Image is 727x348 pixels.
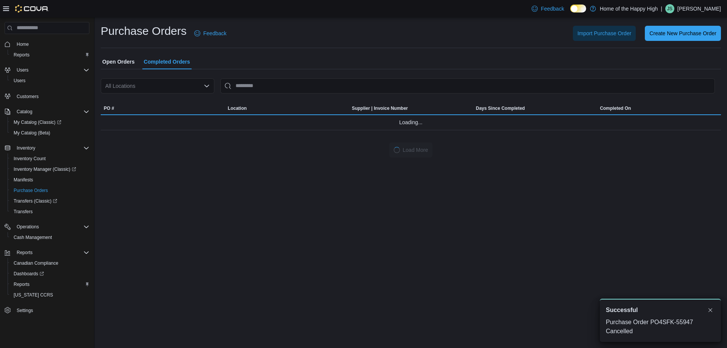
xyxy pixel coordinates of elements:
[191,26,229,41] a: Feedback
[17,224,39,230] span: Operations
[11,197,89,206] span: Transfers (Classic)
[8,279,92,290] button: Reports
[14,130,50,136] span: My Catalog (Beta)
[11,128,53,137] a: My Catalog (Beta)
[11,154,49,163] a: Inventory Count
[104,105,114,111] span: PO #
[476,105,525,111] span: Days Since Completed
[11,50,33,59] a: Reports
[11,280,89,289] span: Reports
[14,248,89,257] span: Reports
[399,118,423,127] span: Loading...
[2,106,92,117] button: Catalog
[101,102,225,114] button: PO #
[677,4,721,13] p: [PERSON_NAME]
[11,259,61,268] a: Canadian Compliance
[14,260,58,266] span: Canadian Compliance
[14,107,35,116] button: Catalog
[2,39,92,50] button: Home
[11,76,89,85] span: Users
[17,145,35,151] span: Inventory
[8,175,92,185] button: Manifests
[14,39,89,49] span: Home
[706,306,715,315] button: Dismiss toast
[8,117,92,128] a: My Catalog (Classic)
[11,259,89,268] span: Canadian Compliance
[11,290,56,300] a: [US_STATE] CCRS
[101,23,187,39] h1: Purchase Orders
[14,187,48,194] span: Purchase Orders
[11,269,89,278] span: Dashboards
[645,26,721,41] button: Create New Purchase Order
[14,177,33,183] span: Manifests
[8,206,92,217] button: Transfers
[14,248,36,257] button: Reports
[11,186,51,195] a: Purchase Orders
[8,196,92,206] a: Transfers (Classic)
[11,165,79,174] a: Inventory Manager (Classic)
[11,118,89,127] span: My Catalog (Classic)
[225,102,349,114] button: Location
[2,65,92,75] button: Users
[606,318,715,336] div: Purchase Order PO4SFK-55947 Cancelled
[17,94,39,100] span: Customers
[203,30,226,37] span: Feedback
[8,50,92,60] button: Reports
[102,54,135,69] span: Open Orders
[14,107,89,116] span: Catalog
[573,26,636,41] button: Import Purchase Order
[14,66,31,75] button: Users
[14,144,38,153] button: Inventory
[597,102,721,114] button: Completed On
[5,36,89,336] nav: Complex example
[11,207,89,216] span: Transfers
[606,306,638,315] span: Successful
[204,83,210,89] button: Open list of options
[8,258,92,268] button: Canadian Compliance
[14,92,42,101] a: Customers
[14,156,46,162] span: Inventory Count
[570,5,586,12] input: Dark Mode
[389,142,433,158] button: LoadingLoad More
[11,280,33,289] a: Reports
[15,5,49,12] img: Cova
[667,4,672,13] span: JS
[11,118,64,127] a: My Catalog (Classic)
[228,105,247,111] div: Location
[8,153,92,164] button: Inventory Count
[14,234,52,240] span: Cash Management
[665,4,674,13] div: Jack Sharp
[17,41,29,47] span: Home
[14,281,30,287] span: Reports
[606,306,715,315] div: Notification
[11,197,60,206] a: Transfers (Classic)
[649,30,716,37] span: Create New Purchase Order
[577,30,631,37] span: Import Purchase Order
[14,292,53,298] span: [US_STATE] CCRS
[2,247,92,258] button: Reports
[11,269,47,278] a: Dashboards
[11,175,36,184] a: Manifests
[144,54,190,69] span: Completed Orders
[14,306,36,315] a: Settings
[600,4,658,13] p: Home of the Happy High
[17,307,33,314] span: Settings
[17,67,28,73] span: Users
[2,91,92,101] button: Customers
[11,165,89,174] span: Inventory Manager (Classic)
[14,91,89,101] span: Customers
[11,154,89,163] span: Inventory Count
[17,109,32,115] span: Catalog
[11,186,89,195] span: Purchase Orders
[14,78,25,84] span: Users
[352,105,408,111] span: Supplier | Invoice Number
[14,209,33,215] span: Transfers
[661,4,662,13] p: |
[8,75,92,86] button: Users
[11,290,89,300] span: Washington CCRS
[11,207,36,216] a: Transfers
[541,5,564,12] span: Feedback
[8,128,92,138] button: My Catalog (Beta)
[14,198,57,204] span: Transfers (Classic)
